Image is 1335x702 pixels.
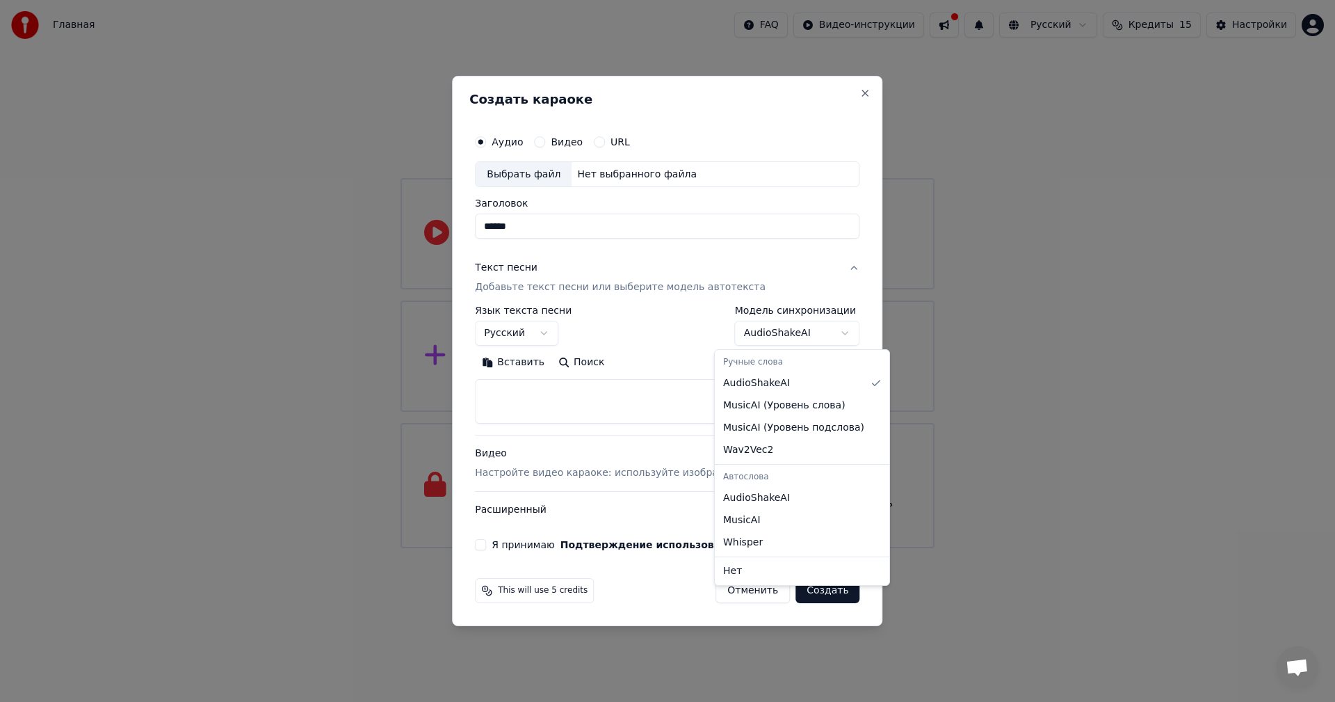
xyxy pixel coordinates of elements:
[723,536,763,550] span: Whisper
[723,564,742,578] span: Нет
[718,353,887,372] div: Ручные слова
[723,491,790,505] span: AudioShakeAI
[723,421,864,435] span: MusicAI ( Уровень подслова )
[723,376,790,390] span: AudioShakeAI
[723,443,773,457] span: Wav2Vec2
[723,513,761,527] span: MusicAI
[718,468,887,487] div: Автослова
[723,399,845,413] span: MusicAI ( Уровень слова )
